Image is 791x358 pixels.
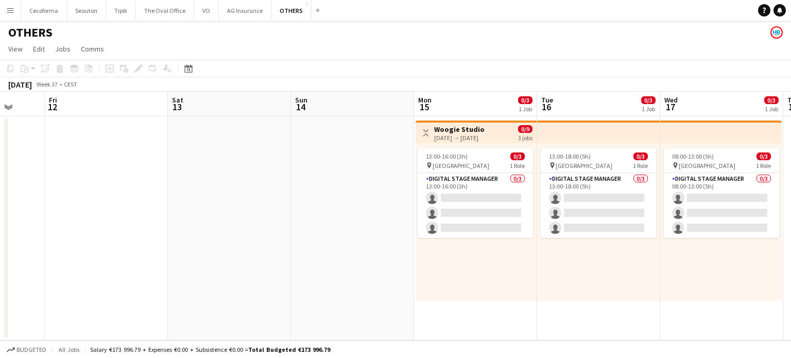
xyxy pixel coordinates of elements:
[556,162,612,169] span: [GEOGRAPHIC_DATA]
[541,95,553,105] span: Tue
[106,1,136,21] button: Tipik
[418,95,432,105] span: Mon
[194,1,219,21] button: VO
[418,173,533,238] app-card-role: Digital Stage Manager0/313:00-16:00 (3h)
[434,125,485,134] h3: Woogie Studio
[633,162,648,169] span: 1 Role
[770,26,783,39] app-user-avatar: HR Team
[8,25,53,40] h1: OTHERS
[756,152,771,160] span: 0/3
[518,133,532,142] div: 3 jobs
[57,346,81,353] span: All jobs
[765,105,778,113] div: 1 Job
[518,125,532,133] span: 0/9
[67,1,106,21] button: Seauton
[47,101,57,113] span: 12
[510,152,525,160] span: 0/3
[170,101,183,113] span: 13
[541,173,656,238] app-card-role: Digital Stage Manager0/313:00-18:00 (5h)
[510,162,525,169] span: 1 Role
[642,105,655,113] div: 1 Job
[21,1,67,21] button: Cecoforma
[519,105,532,113] div: 1 Job
[641,96,656,104] span: 0/3
[764,96,779,104] span: 0/3
[418,148,533,238] app-job-card: 13:00-16:00 (3h)0/3 [GEOGRAPHIC_DATA]1 RoleDigital Stage Manager0/313:00-16:00 (3h)
[541,148,656,238] app-job-card: 13:00-18:00 (5h)0/3 [GEOGRAPHIC_DATA]1 RoleDigital Stage Manager0/313:00-18:00 (5h)
[172,95,183,105] span: Sat
[434,134,485,142] div: [DATE] → [DATE]
[295,95,307,105] span: Sun
[756,162,771,169] span: 1 Role
[633,152,648,160] span: 0/3
[294,101,307,113] span: 14
[90,346,330,353] div: Salary €173 996.79 + Expenses €0.00 + Subsistence €0.00 =
[219,1,271,21] button: AG Insurance
[248,346,330,353] span: Total Budgeted €173 996.79
[8,44,23,54] span: View
[664,148,779,238] app-job-card: 08:00-13:00 (5h)0/3 [GEOGRAPHIC_DATA]1 RoleDigital Stage Manager0/308:00-13:00 (5h)
[29,42,49,56] a: Edit
[51,42,75,56] a: Jobs
[34,80,60,88] span: Week 37
[136,1,194,21] button: The Oval Office
[271,1,312,21] button: OTHERS
[672,152,714,160] span: 08:00-13:00 (5h)
[4,42,27,56] a: View
[664,95,678,105] span: Wed
[540,101,553,113] span: 16
[8,79,32,90] div: [DATE]
[433,162,489,169] span: [GEOGRAPHIC_DATA]
[549,152,591,160] span: 13:00-18:00 (5h)
[663,101,678,113] span: 17
[77,42,108,56] a: Comms
[5,344,48,355] button: Budgeted
[417,101,432,113] span: 15
[518,96,532,104] span: 0/3
[679,162,735,169] span: [GEOGRAPHIC_DATA]
[16,346,46,353] span: Budgeted
[81,44,104,54] span: Comms
[49,95,57,105] span: Fri
[426,152,468,160] span: 13:00-16:00 (3h)
[664,173,779,238] app-card-role: Digital Stage Manager0/308:00-13:00 (5h)
[55,44,71,54] span: Jobs
[33,44,45,54] span: Edit
[64,80,77,88] div: CEST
